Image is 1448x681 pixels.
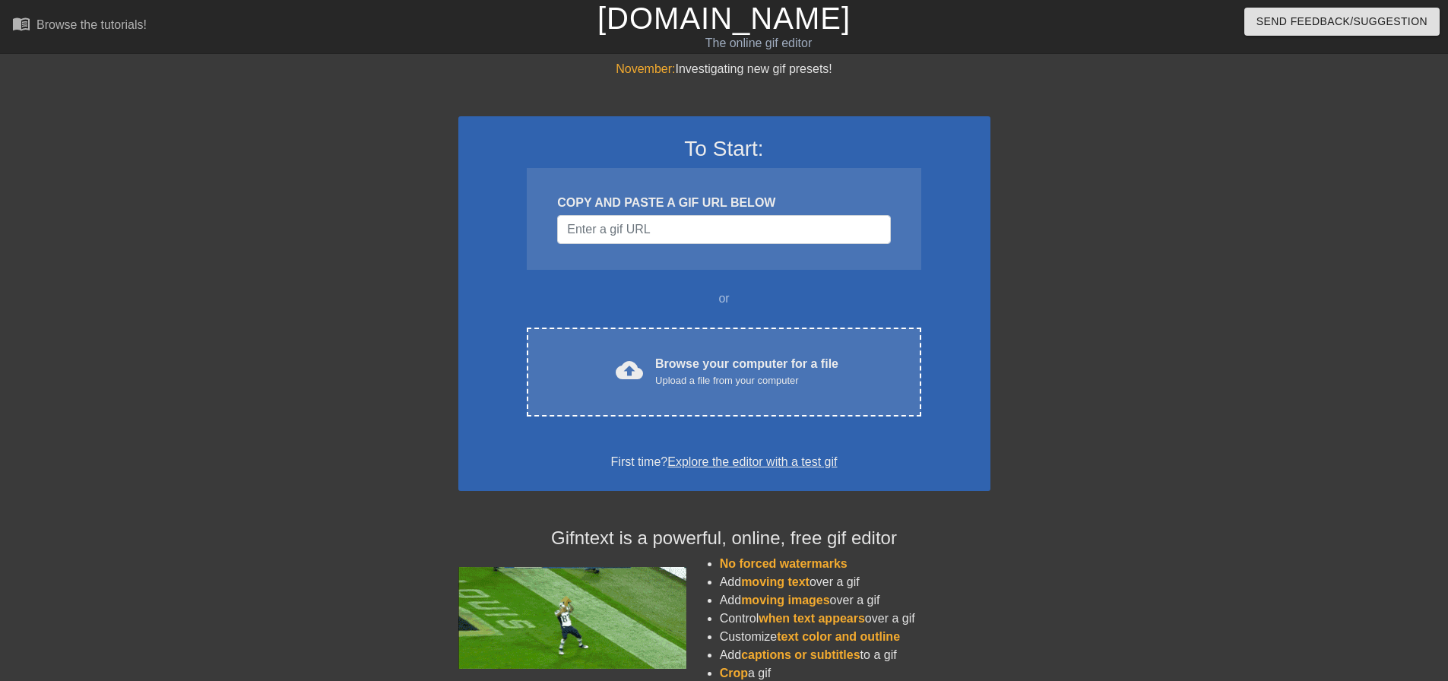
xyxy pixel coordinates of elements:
span: No forced watermarks [720,557,848,570]
div: First time? [478,453,971,471]
a: Browse the tutorials! [12,14,147,38]
img: football_small.gif [458,567,686,669]
a: [DOMAIN_NAME] [597,2,851,35]
div: Investigating new gif presets! [458,60,990,78]
span: moving images [741,594,829,607]
span: menu_book [12,14,30,33]
li: Add over a gif [720,591,990,610]
div: The online gif editor [490,34,1027,52]
li: Add over a gif [720,573,990,591]
button: Send Feedback/Suggestion [1244,8,1440,36]
span: Send Feedback/Suggestion [1256,12,1427,31]
div: Browse the tutorials! [36,18,147,31]
h3: To Start: [478,136,971,162]
input: Username [557,215,890,244]
div: COPY AND PASTE A GIF URL BELOW [557,194,890,212]
span: November: [616,62,675,75]
h4: Gifntext is a powerful, online, free gif editor [458,527,990,550]
span: when text appears [759,612,865,625]
a: Explore the editor with a test gif [667,455,837,468]
span: Crop [720,667,748,679]
div: or [498,290,951,308]
span: cloud_upload [616,356,643,384]
span: moving text [741,575,810,588]
div: Upload a file from your computer [655,373,838,388]
span: text color and outline [777,630,900,643]
span: captions or subtitles [741,648,860,661]
div: Browse your computer for a file [655,355,838,388]
li: Control over a gif [720,610,990,628]
li: Customize [720,628,990,646]
li: Add to a gif [720,646,990,664]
